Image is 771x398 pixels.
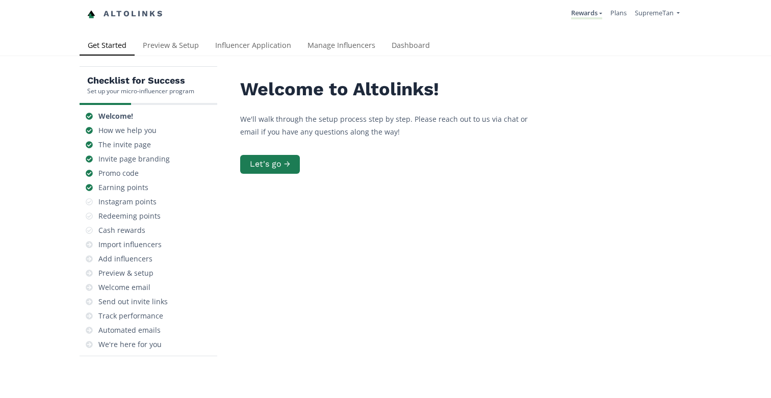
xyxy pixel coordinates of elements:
span: SupremeTan [635,8,674,17]
div: Welcome email [98,282,150,293]
a: SupremeTan [635,8,680,20]
p: We'll walk through the setup process step by step. Please reach out to us via chat or email if yo... [240,113,546,138]
div: Set up your micro-influencer program [87,87,194,95]
a: Influencer Application [207,36,299,57]
div: How we help you [98,125,157,136]
a: Altolinks [87,6,164,22]
img: favicon-32x32.png [87,10,95,18]
button: Let's go → [240,155,300,174]
a: Dashboard [383,36,438,57]
a: Get Started [80,36,135,57]
div: Automated emails [98,325,161,335]
h5: Checklist for Success [87,74,194,87]
div: Redeeming points [98,211,161,221]
div: Import influencers [98,240,162,250]
div: Welcome! [98,111,133,121]
a: Plans [610,8,627,17]
div: Invite page branding [98,154,170,164]
div: Track performance [98,311,163,321]
div: Send out invite links [98,297,168,307]
a: Preview & Setup [135,36,207,57]
h2: Welcome to Altolinks! [240,79,546,100]
div: Earning points [98,182,148,193]
a: Rewards [571,8,602,19]
div: Cash rewards [98,225,145,235]
div: Instagram points [98,197,157,207]
div: Preview & setup [98,268,153,278]
div: We're here for you [98,339,162,350]
a: Manage Influencers [299,36,383,57]
div: Promo code [98,168,139,178]
div: Add influencers [98,254,152,264]
div: The invite page [98,140,151,150]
